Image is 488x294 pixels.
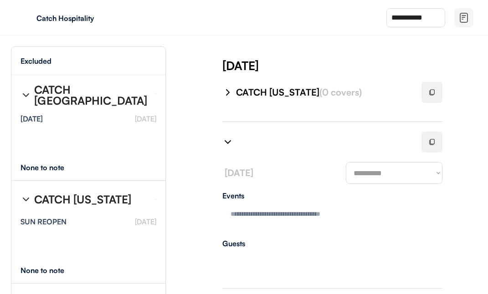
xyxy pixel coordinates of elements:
[34,84,148,106] div: CATCH [GEOGRAPHIC_DATA]
[21,115,43,122] div: [DATE]
[225,167,253,178] font: [DATE]
[21,164,81,171] div: None to note
[135,217,156,226] font: [DATE]
[135,114,156,123] font: [DATE]
[222,87,233,98] img: chevron-right%20%281%29.svg
[18,10,33,25] img: yH5BAEAAAAALAAAAAABAAEAAAIBRAA7
[222,192,442,199] div: Events
[222,137,233,147] img: chevron-right%20%281%29.svg
[36,15,151,22] div: Catch Hospitality
[21,57,51,65] div: Excluded
[222,240,442,247] div: Guests
[21,194,31,205] img: chevron-right%20%281%29.svg
[319,86,362,98] font: (0 covers)
[236,86,411,99] div: CATCH [US_STATE]
[222,57,488,74] div: [DATE]
[21,218,67,225] div: SUN REOPEN
[34,194,131,205] div: CATCH [US_STATE]
[21,90,31,101] img: chevron-right%20%281%29.svg
[458,12,469,23] img: file-02.svg
[21,267,81,274] div: None to note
